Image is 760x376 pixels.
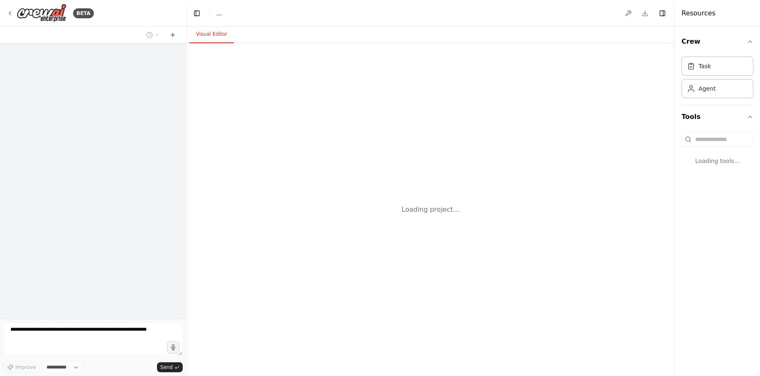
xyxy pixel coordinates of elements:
[216,9,222,17] nav: breadcrumb
[682,105,753,129] button: Tools
[167,341,179,354] button: Click to speak your automation idea
[157,362,183,372] button: Send
[3,362,39,373] button: Improve
[402,205,459,215] div: Loading project...
[15,364,36,371] span: Improve
[682,8,716,18] h4: Resources
[216,9,222,17] span: ...
[682,53,753,105] div: Crew
[657,7,668,19] button: Hide right sidebar
[191,7,203,19] button: Hide left sidebar
[682,30,753,53] button: Crew
[143,30,163,40] button: Switch to previous chat
[699,84,716,93] div: Agent
[17,4,66,22] img: Logo
[160,364,173,371] span: Send
[166,30,179,40] button: Start a new chat
[699,62,711,70] div: Task
[682,150,753,172] div: Loading tools...
[682,129,753,178] div: Tools
[73,8,94,18] div: BETA
[189,26,234,43] button: Visual Editor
